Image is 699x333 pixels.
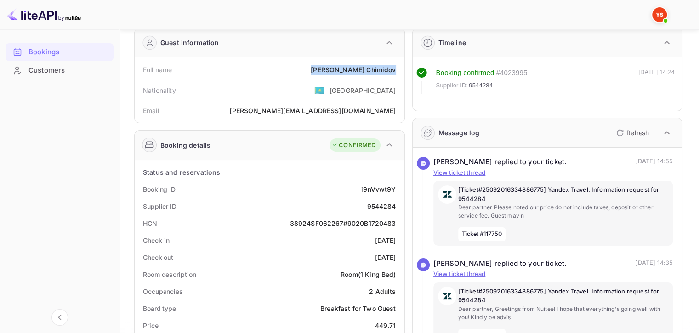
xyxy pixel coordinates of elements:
img: LiteAPI logo [7,7,81,22]
p: Refresh [626,128,649,138]
div: [DATE] 14:24 [638,68,675,94]
div: Room description [143,270,196,279]
div: HCN [143,218,157,228]
div: # 4023995 [496,68,527,78]
div: Check-in [143,235,170,245]
p: Dear partner Please noted our price do not include taxes, deposit or other service fee. Guest may n [458,203,669,220]
p: [DATE] 14:35 [635,258,673,269]
p: [Ticket#25092016334886775] Yandex Travel. Information request for 9544284 [458,185,669,203]
div: Bookings [6,43,114,61]
div: Full name [143,65,172,75]
p: Dear partner, Greetings from Nuitee! I hope that everything's going well with you! Kindly be advis [458,305,669,322]
div: Board type [143,304,176,313]
div: Booking ID [143,184,176,194]
img: AwvSTEc2VUhQAAAAAElFTkSuQmCC [438,287,456,305]
div: Price [143,321,159,330]
button: Collapse navigation [51,309,68,326]
div: [PERSON_NAME][EMAIL_ADDRESS][DOMAIN_NAME] [229,106,396,115]
div: [DATE] [375,253,396,262]
p: [Ticket#25092016334886775] Yandex Travel. Information request for 9544284 [458,287,669,305]
div: Bookings [28,47,109,57]
div: Customers [28,65,109,76]
div: [PERSON_NAME] replied to your ticket. [433,258,567,269]
div: Occupancies [143,287,183,296]
div: Breakfast for Two Guest [320,304,396,313]
div: Nationality [143,86,176,95]
div: 9544284 [367,201,396,211]
div: [PERSON_NAME] replied to your ticket. [433,157,567,167]
span: Supplier ID: [436,81,468,90]
div: [PERSON_NAME] Chimidov [311,65,396,75]
img: Yandex Support [652,7,667,22]
div: [DATE] [375,235,396,245]
img: AwvSTEc2VUhQAAAAAElFTkSuQmCC [438,185,456,204]
div: CONFIRMED [332,141,375,150]
div: Message log [438,128,480,138]
div: [GEOGRAPHIC_DATA] [330,86,396,95]
div: 449.71 [375,321,396,330]
div: Status and reservations [143,167,220,177]
div: Booking confirmed [436,68,494,78]
div: Guest information [160,38,219,47]
p: View ticket thread [433,270,673,279]
span: 9544284 [469,81,493,90]
div: Booking details [160,140,210,150]
a: Customers [6,62,114,79]
button: Refresh [611,126,653,140]
div: i9nVvwt9Y [361,184,396,194]
p: [DATE] 14:55 [635,157,673,167]
div: Timeline [438,38,466,47]
a: Bookings [6,43,114,60]
div: Supplier ID [143,201,176,211]
span: United States [314,82,325,98]
div: Email [143,106,159,115]
div: 38924SF062267#9020B1720483 [290,218,396,228]
div: 2 Adults [369,287,396,296]
div: Check out [143,253,173,262]
p: View ticket thread [433,168,673,178]
div: Room(1 King Bed) [341,270,396,279]
span: Ticket #117750 [458,227,506,241]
